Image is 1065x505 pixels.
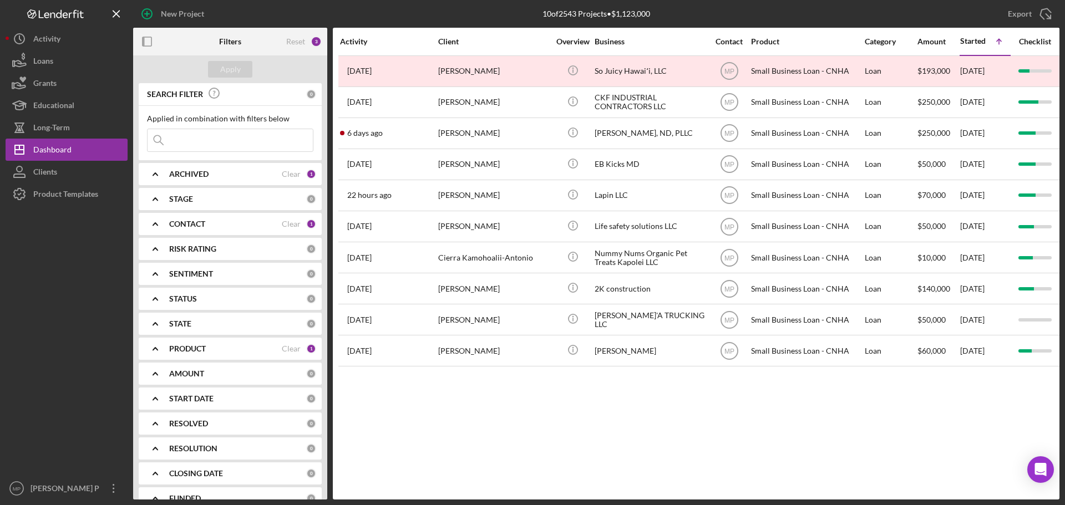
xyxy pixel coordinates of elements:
b: Filters [219,37,241,46]
text: MP [724,316,734,324]
div: [DATE] [960,119,1010,148]
text: MP [724,68,734,75]
div: [PERSON_NAME] P [28,477,100,502]
div: Checklist [1011,37,1058,46]
div: $250,000 [917,88,959,117]
button: Educational [6,94,128,116]
button: New Project [133,3,215,25]
div: 0 [306,319,316,329]
button: Apply [208,61,252,78]
div: [DATE] [960,57,1010,86]
div: Applied in combination with filters below [147,114,313,123]
b: PRODUCT [169,344,206,353]
div: $140,000 [917,274,959,303]
div: Amount [917,37,959,46]
div: [PERSON_NAME] [438,57,549,86]
div: Open Intercom Messenger [1027,456,1054,483]
div: 1 [306,344,316,354]
div: Educational [33,94,74,119]
div: 0 [306,468,316,478]
a: Long-Term [6,116,128,139]
button: Product Templates [6,183,128,205]
div: 0 [306,493,316,503]
div: [DATE] [960,336,1010,365]
div: [DATE] [960,274,1010,303]
b: SEARCH FILTER [147,90,203,99]
div: 1 [306,219,316,229]
div: Apply [220,61,241,78]
div: [PERSON_NAME] [438,274,549,303]
text: MP [724,192,734,200]
button: Clients [6,161,128,183]
div: Loan [865,88,916,117]
div: Cierra Kamohoalii-Antonio [438,243,549,272]
div: [DATE] [960,181,1010,210]
div: $50,000 [917,305,959,334]
b: FUNDED [169,494,201,503]
div: $250,000 [917,119,959,148]
b: RESOLVED [169,419,208,428]
time: 2025-07-08 01:26 [347,222,372,231]
div: 10 of 2543 Projects • $1,123,000 [542,9,650,18]
div: 0 [306,89,316,99]
text: MP [724,223,734,231]
div: Small Business Loan - CNHA [751,274,862,303]
div: Small Business Loan - CNHA [751,212,862,241]
b: STAGE [169,195,193,203]
div: 0 [306,394,316,404]
div: $10,000 [917,243,959,272]
div: 2K construction [595,274,706,303]
div: Loan [865,212,916,241]
div: Activity [33,28,60,53]
div: Loan [865,119,916,148]
div: 0 [306,269,316,279]
button: Grants [6,72,128,94]
div: 0 [306,194,316,204]
div: Category [865,37,916,46]
text: MP [724,254,734,262]
div: 0 [306,369,316,379]
b: STATE [169,319,191,328]
time: 2025-08-09 00:11 [347,284,372,293]
button: MP[PERSON_NAME] P [6,477,128,499]
div: Reset [286,37,305,46]
div: Small Business Loan - CNHA [751,57,862,86]
b: STATUS [169,294,197,303]
div: [PERSON_NAME] [438,336,549,365]
div: Business [595,37,706,46]
b: SENTIMENT [169,269,213,278]
div: [PERSON_NAME] [438,181,549,210]
div: Loans [33,50,53,75]
div: [PERSON_NAME] [595,336,706,365]
b: RESOLUTION [169,444,217,453]
div: [DATE] [960,243,1010,272]
b: CLOSING DATE [169,469,223,478]
div: New Project [161,3,204,25]
div: Loan [865,336,916,365]
div: $60,000 [917,336,959,365]
div: Export [1008,3,1032,25]
time: 2025-06-24 05:57 [347,98,372,106]
text: MP [724,285,734,293]
b: CONTACT [169,220,205,228]
time: 2025-08-18 08:41 [347,346,372,355]
time: 2025-06-24 03:30 [347,253,372,262]
div: Long-Term [33,116,70,141]
button: Dashboard [6,139,128,161]
text: MP [724,130,734,137]
text: MP [13,486,21,492]
div: [DATE] [960,305,1010,334]
div: $193,000 [917,57,959,86]
button: Export [997,3,1059,25]
div: So Juicy Hawaiʻi, LLC [595,57,706,86]
div: Clients [33,161,57,186]
div: Loan [865,181,916,210]
div: 0 [306,244,316,254]
time: 2025-08-09 03:32 [347,160,372,169]
div: Product [751,37,862,46]
text: MP [724,161,734,169]
div: Grants [33,72,57,97]
a: Activity [6,28,128,50]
